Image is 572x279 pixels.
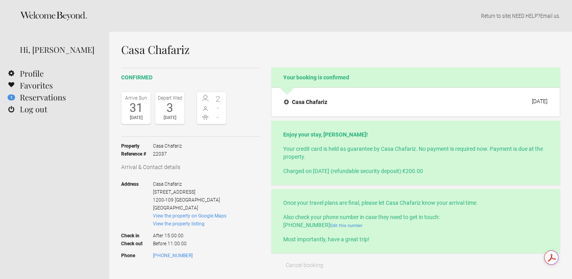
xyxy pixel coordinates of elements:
span: [GEOGRAPHIC_DATA] [175,197,220,203]
a: Return to site [481,13,510,19]
span: 1200-109 [153,197,174,203]
div: 31 [124,102,149,114]
strong: Property [121,142,153,150]
span: Casa Chafariz [153,142,182,150]
span: - [212,113,224,121]
span: 22037 [153,150,182,158]
p: Your credit card is held as guarantee by Casa Chafariz. No payment is required now. Payment is du... [283,145,548,161]
h4: Casa Chafariz [284,98,327,106]
a: View the property listing [153,221,205,227]
p: Also check your phone number in case they need to get in touch: [PHONE_NUMBER] [283,213,548,229]
span: Casa Chafariz [153,181,182,187]
div: [DATE] [532,98,547,104]
strong: Check out [121,240,153,248]
span: [STREET_ADDRESS] [153,189,195,195]
span: - [212,104,224,112]
div: [DATE] [157,114,182,122]
strong: Phone [121,252,153,260]
p: Once your travel plans are final, please let Casa Chafariz know your arrival time. [283,199,548,207]
span: [GEOGRAPHIC_DATA] [153,205,198,211]
span: Cancel booking [286,262,323,268]
h3: Arrival & Contact details [121,163,260,171]
flynt-currency: €200.00 [402,168,423,174]
div: Arrive Sun [124,94,149,102]
h2: Your booking is confirmed [271,67,560,87]
p: Charged on [DATE] (refundable security deposit): [283,167,548,175]
div: 3 [157,102,182,114]
button: Cancel booking [271,257,338,273]
p: | NEED HELP? . [121,12,560,20]
a: [PHONE_NUMBER] [153,253,193,258]
h1: Casa Chafariz [121,44,560,56]
button: Casa Chafariz [DATE] [278,94,554,110]
strong: Address [121,180,153,212]
div: Hi, [PERSON_NAME] [20,44,97,56]
div: [DATE] [124,114,149,122]
strong: Check in [121,228,153,240]
span: Before 11:00:00 [153,240,226,248]
h2: confirmed [121,73,260,82]
strong: Reference # [121,150,153,158]
a: View the property on Google Maps [153,213,226,219]
span: After 15:00:00 [153,228,226,240]
div: Depart Wed [157,94,182,102]
a: Email us [540,13,559,19]
strong: Enjoy your stay, [PERSON_NAME]! [283,131,368,138]
p: Most importantly, have a great trip! [283,235,548,243]
a: Edit this number [330,223,363,228]
span: 2 [212,95,224,103]
flynt-notification-badge: 1 [8,94,15,100]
